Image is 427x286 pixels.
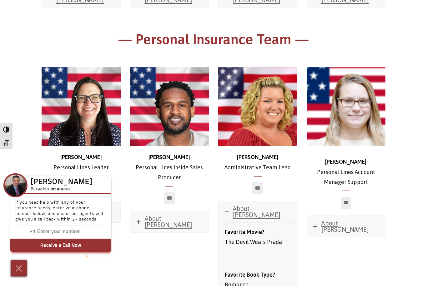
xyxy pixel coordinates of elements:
[218,68,297,147] img: Dori_500x500
[321,220,369,233] span: About [PERSON_NAME]
[42,153,121,173] p: Personal Lines Leader
[145,215,192,229] span: About [PERSON_NAME]
[307,216,385,237] a: About [PERSON_NAME]
[225,227,291,248] p: The Devil Wears Prada
[225,229,264,235] strong: Favorite Movie?
[31,180,93,185] h3: [PERSON_NAME]
[14,264,23,274] img: Cross icon
[307,157,386,187] p: Personal Lines Account Manager Support
[148,154,190,161] strong: [PERSON_NAME]
[237,154,279,161] strong: [PERSON_NAME]
[18,227,37,236] input: Enter country code
[15,200,106,225] p: If you need help with any of your insurance needs, enter your phone number below, and one of our ...
[307,68,386,147] img: brianna-500x500 (1)
[325,159,367,165] strong: [PERSON_NAME]
[42,31,385,52] h1: — Personal Insurance Team —
[31,186,93,193] h5: Paradiso Insurance
[233,205,280,219] span: About [PERSON_NAME]
[86,254,88,259] img: Powered by icon
[5,175,26,196] img: Company Icon
[60,154,102,161] strong: [PERSON_NAME]
[218,153,297,173] p: Administrative Team Lead
[219,201,297,223] a: About [PERSON_NAME]
[130,68,209,147] img: headshot 500x500
[225,272,275,278] strong: Favorite Book Type?
[77,254,93,258] span: We're by
[42,68,121,147] img: Jennifer-500x500
[37,227,100,236] input: Enter phone number
[130,153,209,183] p: Personal Lines Inside Sales Producer
[130,211,209,233] a: About [PERSON_NAME]
[77,254,111,258] a: We'rePowered by iconbyResponseiQ
[10,239,111,253] button: Receive a Call Now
